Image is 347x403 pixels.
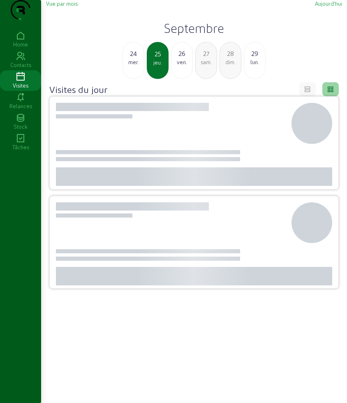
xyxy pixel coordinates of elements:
div: sam. [196,58,217,66]
div: lun. [244,58,265,66]
div: dim. [220,58,241,66]
div: 26 [171,49,192,58]
div: 25 [148,49,168,59]
h4: Visites du jour [49,83,107,95]
div: jeu. [148,59,168,66]
div: 28 [220,49,241,58]
div: 29 [244,49,265,58]
div: ven. [171,58,192,66]
div: mer. [123,58,144,66]
div: 27 [196,49,217,58]
div: 24 [123,49,144,58]
h2: Septembre [46,21,342,35]
span: Vue par mois [46,0,78,7]
span: Aujourd'hui [315,0,342,7]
